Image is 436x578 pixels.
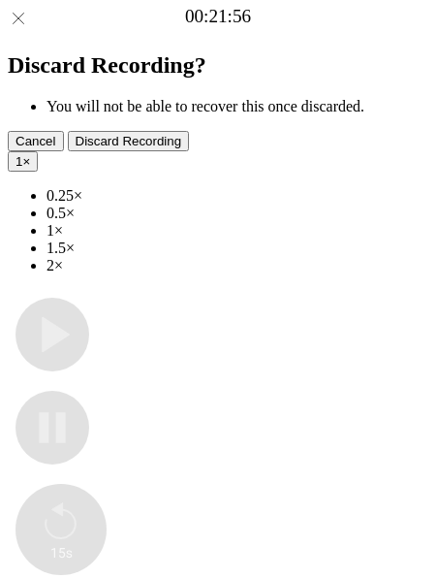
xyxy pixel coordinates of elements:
li: 0.25× [47,187,428,205]
li: You will not be able to recover this once discarded. [47,98,428,115]
span: 1 [16,154,22,169]
h2: Discard Recording? [8,52,428,79]
button: 1× [8,151,38,172]
li: 0.5× [47,205,428,222]
a: 00:21:56 [185,6,251,27]
button: Cancel [8,131,64,151]
li: 1× [47,222,428,240]
button: Discard Recording [68,131,190,151]
li: 2× [47,257,428,274]
li: 1.5× [47,240,428,257]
